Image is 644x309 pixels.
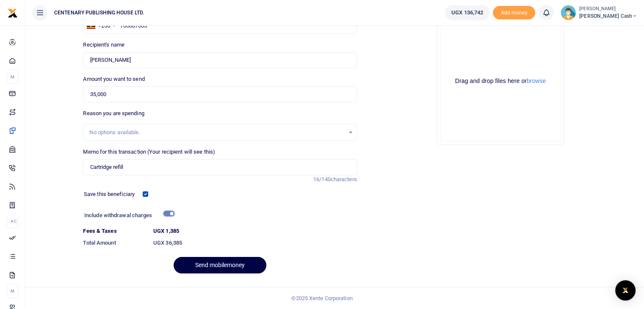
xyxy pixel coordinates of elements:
[83,159,357,175] input: Enter extra information
[80,227,150,235] dt: Fees & Taxes
[445,5,489,20] a: UGX 136,742
[451,8,483,17] span: UGX 136,742
[313,176,331,182] span: 16/140
[84,190,135,199] label: Save this beneficiary
[8,8,18,18] img: logo-small
[527,78,546,84] button: browse
[561,5,637,20] a: profile-user [PERSON_NAME] [PERSON_NAME] Cash
[84,212,171,219] h6: Include withdrawal charges
[8,9,18,16] a: logo-small logo-large logo-large
[561,5,576,20] img: profile-user
[83,86,357,102] input: UGX
[7,284,18,298] li: M
[579,12,637,20] span: [PERSON_NAME] Cash
[331,176,357,182] span: characters
[153,227,179,235] label: UGX 1,385
[442,5,493,20] li: Wallet ballance
[83,148,215,156] label: Memo for this transaction (Your recipient will see this)
[83,75,144,83] label: Amount you want to send
[493,6,535,20] span: Add money
[83,41,124,49] label: Recipient's name
[7,70,18,84] li: M
[441,77,560,85] div: Drag and drop files here or
[89,128,344,137] div: No options available.
[83,52,357,68] input: Loading name...
[174,257,266,273] button: Send mobilemoney
[437,18,564,145] div: File Uploader
[493,9,535,15] a: Add money
[51,9,147,17] span: CENTENARY PUBLISHING HOUSE LTD.
[83,109,144,118] label: Reason you are spending
[615,280,636,301] div: Open Intercom Messenger
[153,240,357,246] h6: UGX 36,385
[493,6,535,20] li: Toup your wallet
[83,240,146,246] h6: Total Amount
[579,6,637,13] small: [PERSON_NAME]
[7,214,18,228] li: Ac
